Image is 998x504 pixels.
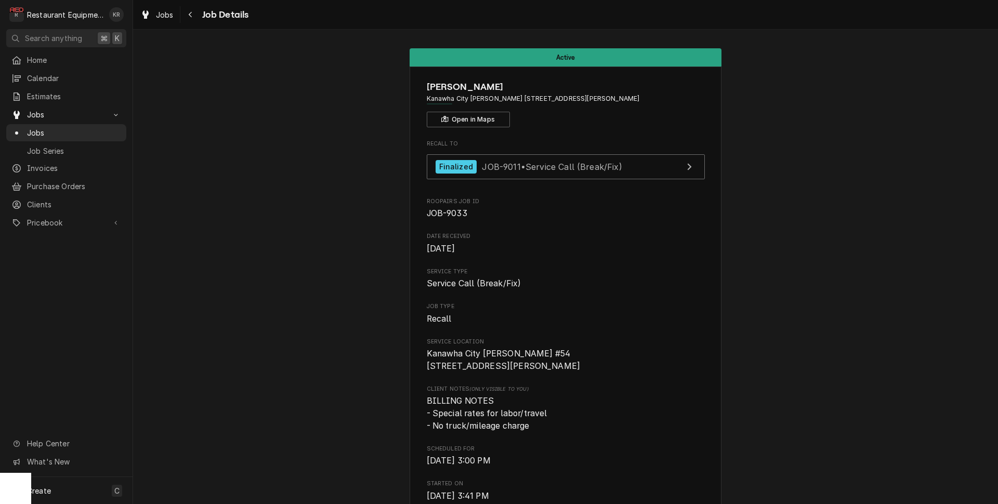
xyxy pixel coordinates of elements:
[6,124,126,141] a: Jobs
[115,33,120,44] span: K
[427,302,705,311] span: Job Type
[9,7,24,22] div: R
[427,207,705,220] span: Roopairs Job ID
[27,127,121,138] span: Jobs
[114,485,120,496] span: C
[27,91,121,102] span: Estimates
[427,208,467,218] span: JOB-9033
[27,456,120,467] span: What's New
[436,160,477,174] div: Finalized
[427,140,705,148] span: Recall To
[427,94,705,103] span: Address
[6,178,126,195] a: Purchase Orders
[6,88,126,105] a: Estimates
[27,199,121,210] span: Clients
[427,349,581,371] span: Kanawha City [PERSON_NAME] #54 [STREET_ADDRESS][PERSON_NAME]
[6,160,126,177] a: Invoices
[27,163,121,174] span: Invoices
[427,232,705,241] span: Date Received
[109,7,124,22] div: KR
[482,161,622,171] span: JOB-9011 • Service Call (Break/Fix)
[6,70,126,87] a: Calendar
[427,232,705,255] div: Date Received
[427,140,705,184] div: Recall To
[427,80,705,127] div: Client Information
[427,277,705,290] span: Service Type
[427,455,705,467] span: Scheduled For
[9,7,24,22] div: Restaurant Equipment Diagnostics's Avatar
[27,109,106,120] span: Jobs
[427,396,547,430] span: BILLING NOTES - Special rates for labor/travel - No truck/mileage charge
[27,181,121,192] span: Purchase Orders
[25,33,82,44] span: Search anything
[427,385,705,393] span: Client Notes
[427,197,705,220] div: Roopairs Job ID
[27,217,106,228] span: Pricebook
[427,480,705,488] span: Started On
[410,48,721,67] div: Status
[182,6,199,23] button: Navigate back
[6,106,126,123] a: Go to Jobs
[427,112,510,127] button: Open in Maps
[427,80,705,94] span: Name
[156,9,174,20] span: Jobs
[427,348,705,372] span: Service Location
[109,7,124,22] div: Kelli Robinette's Avatar
[6,435,126,452] a: Go to Help Center
[6,142,126,160] a: Job Series
[427,244,455,254] span: [DATE]
[27,55,121,65] span: Home
[469,386,528,392] span: (Only Visible to You)
[427,302,705,325] div: Job Type
[27,438,120,449] span: Help Center
[6,214,126,231] a: Go to Pricebook
[427,313,705,325] span: Job Type
[27,145,121,156] span: Job Series
[427,338,705,346] span: Service Location
[27,486,51,495] span: Create
[427,445,705,453] span: Scheduled For
[6,29,126,47] button: Search anything⌘K
[427,490,705,502] span: Started On
[199,8,249,22] span: Job Details
[556,54,575,61] span: Active
[6,453,126,470] a: Go to What's New
[427,480,705,502] div: Started On
[427,385,705,432] div: [object Object]
[6,196,126,213] a: Clients
[427,491,489,501] span: [DATE] 3:41 PM
[427,268,705,276] span: Service Type
[427,445,705,467] div: Scheduled For
[427,395,705,432] span: [object Object]
[427,338,705,373] div: Service Location
[427,278,521,288] span: Service Call (Break/Fix)
[136,6,178,23] a: Jobs
[427,243,705,255] span: Date Received
[427,456,491,466] span: [DATE] 3:00 PM
[427,154,705,180] a: View Job
[6,51,126,69] a: Home
[100,33,108,44] span: ⌘
[427,314,452,324] span: Recall
[27,73,121,84] span: Calendar
[427,197,705,206] span: Roopairs Job ID
[27,9,103,20] div: Restaurant Equipment Diagnostics
[427,268,705,290] div: Service Type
